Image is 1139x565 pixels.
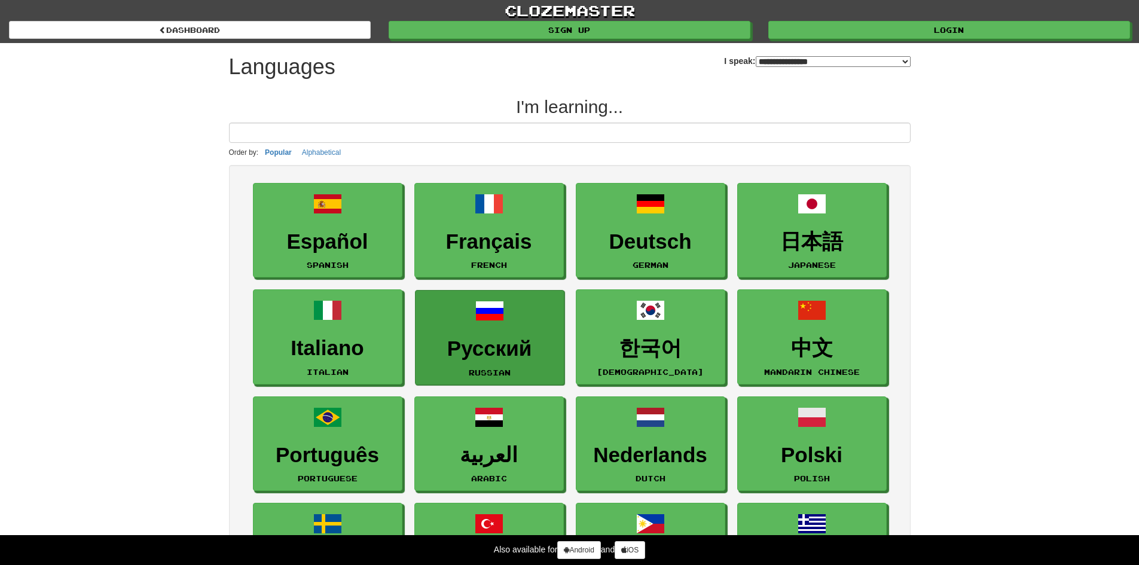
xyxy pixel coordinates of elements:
[788,261,836,269] small: Japanese
[582,337,719,360] h3: 한국어
[307,261,349,269] small: Spanish
[298,474,358,482] small: Portuguese
[229,97,911,117] h2: I'm learning...
[421,444,557,467] h3: العربية
[469,368,511,377] small: Russian
[389,21,750,39] a: Sign up
[229,148,259,157] small: Order by:
[471,261,507,269] small: French
[253,289,402,384] a: ItalianoItalian
[756,56,911,67] select: I speak:
[557,541,600,559] a: Android
[597,368,704,376] small: [DEMOGRAPHIC_DATA]
[794,474,830,482] small: Polish
[259,337,396,360] h3: Italiano
[259,444,396,467] h3: Português
[768,21,1130,39] a: Login
[253,396,402,491] a: PortuguêsPortuguese
[636,474,665,482] small: Dutch
[307,368,349,376] small: Italian
[261,146,295,159] button: Popular
[744,230,880,254] h3: 日本語
[414,396,564,491] a: العربيةArabic
[633,261,668,269] small: German
[471,474,507,482] small: Arabic
[724,55,910,67] label: I speak:
[576,289,725,384] a: 한국어[DEMOGRAPHIC_DATA]
[422,337,558,361] h3: Русский
[582,230,719,254] h3: Deutsch
[576,183,725,278] a: DeutschGerman
[764,368,860,376] small: Mandarin Chinese
[737,396,887,491] a: PolskiPolish
[414,183,564,278] a: FrançaisFrench
[744,444,880,467] h3: Polski
[576,396,725,491] a: NederlandsDutch
[298,146,344,159] button: Alphabetical
[253,183,402,278] a: EspañolSpanish
[744,337,880,360] h3: 中文
[9,21,371,39] a: dashboard
[615,541,645,559] a: iOS
[737,289,887,384] a: 中文Mandarin Chinese
[415,290,564,385] a: РусскийRussian
[259,230,396,254] h3: Español
[229,55,335,79] h1: Languages
[737,183,887,278] a: 日本語Japanese
[582,444,719,467] h3: Nederlands
[421,230,557,254] h3: Français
